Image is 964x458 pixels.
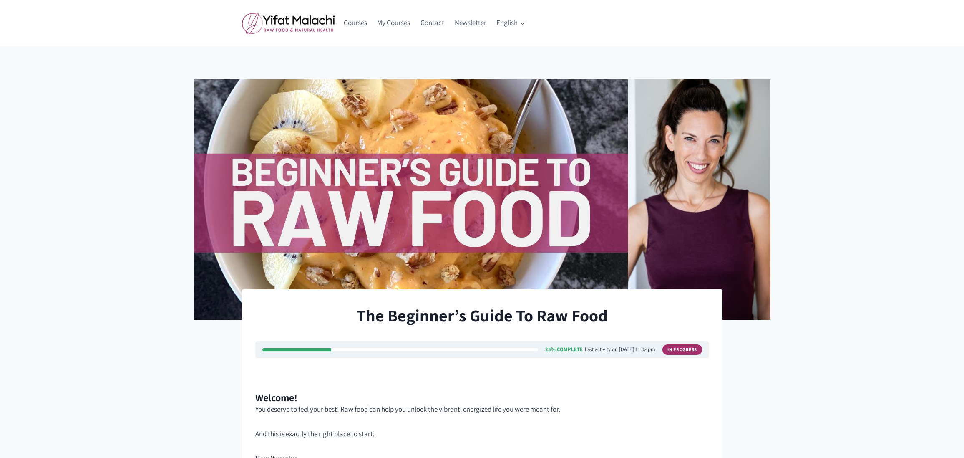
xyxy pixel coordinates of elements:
[255,404,709,415] p: You deserve to feel your best! Raw food can help you unlock the vibrant, energized life you were ...
[545,347,583,352] div: 25% Complete
[585,347,655,352] div: Last activity on [DATE] 11:02 pm
[449,13,491,33] a: Newsletter
[662,344,702,354] div: In Progress
[255,303,709,328] h1: The Beginner’s Guide To Raw Food
[339,13,530,33] nav: Primary
[255,428,709,440] p: And this is exactly the right place to start.
[255,392,709,404] h3: Welcome!
[491,13,530,33] a: English
[372,13,415,33] a: My Courses
[415,13,450,33] a: Contact
[339,13,373,33] a: Courses
[242,12,335,34] img: yifat_logo41_en.png
[496,17,525,28] span: English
